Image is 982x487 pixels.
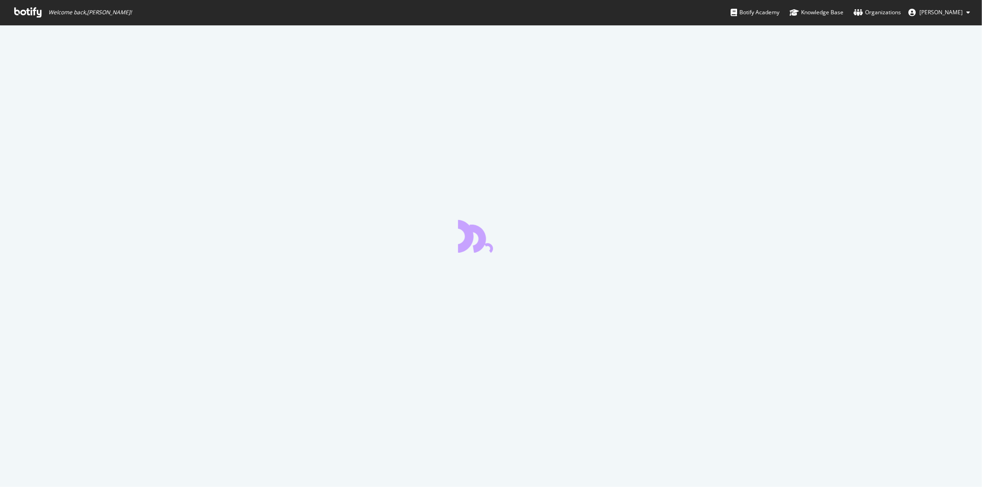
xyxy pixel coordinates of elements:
[48,9,132,16] span: Welcome back, [PERSON_NAME] !
[790,8,843,17] div: Knowledge Base
[731,8,779,17] div: Botify Academy
[854,8,901,17] div: Organizations
[901,5,977,20] button: [PERSON_NAME]
[919,8,963,16] span: Magda Rapala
